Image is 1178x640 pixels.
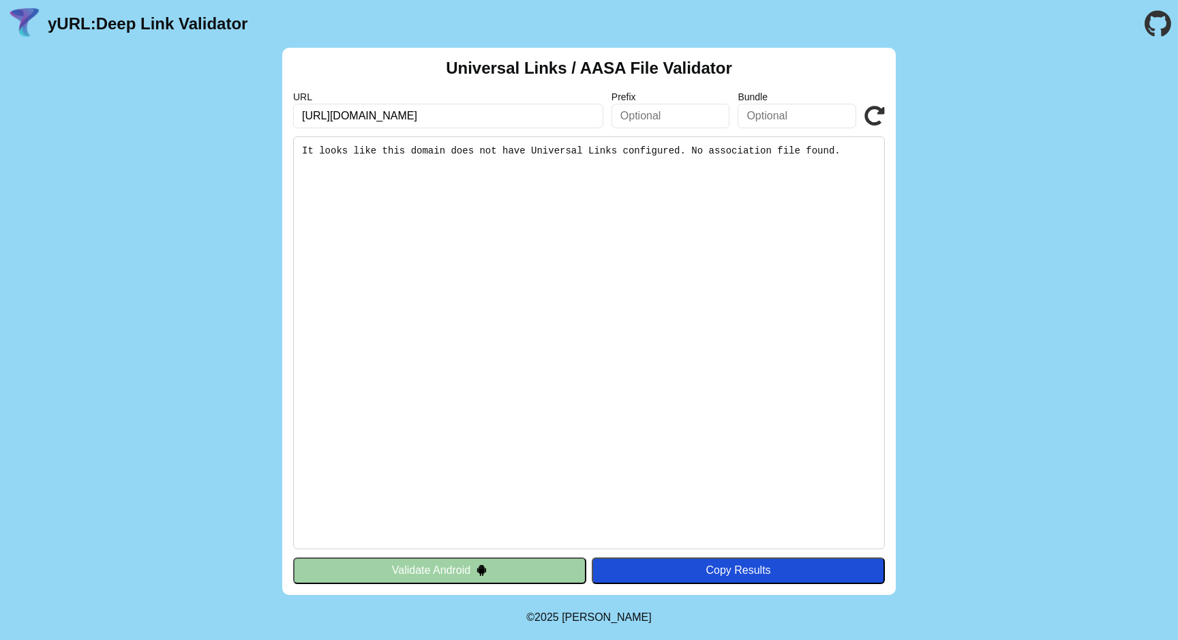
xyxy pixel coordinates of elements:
[293,91,603,102] label: URL
[534,611,559,623] span: 2025
[526,595,651,640] footer: ©
[592,557,885,583] button: Copy Results
[611,104,730,128] input: Optional
[562,611,652,623] a: Michael Ibragimchayev's Personal Site
[48,14,247,33] a: yURL:Deep Link Validator
[7,6,42,42] img: yURL Logo
[446,59,732,78] h2: Universal Links / AASA File Validator
[293,557,586,583] button: Validate Android
[293,136,885,549] pre: It looks like this domain does not have Universal Links configured. No association file found.
[738,91,856,102] label: Bundle
[738,104,856,128] input: Optional
[611,91,730,102] label: Prefix
[599,564,878,577] div: Copy Results
[293,104,603,128] input: Required
[476,564,487,576] img: droidIcon.svg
